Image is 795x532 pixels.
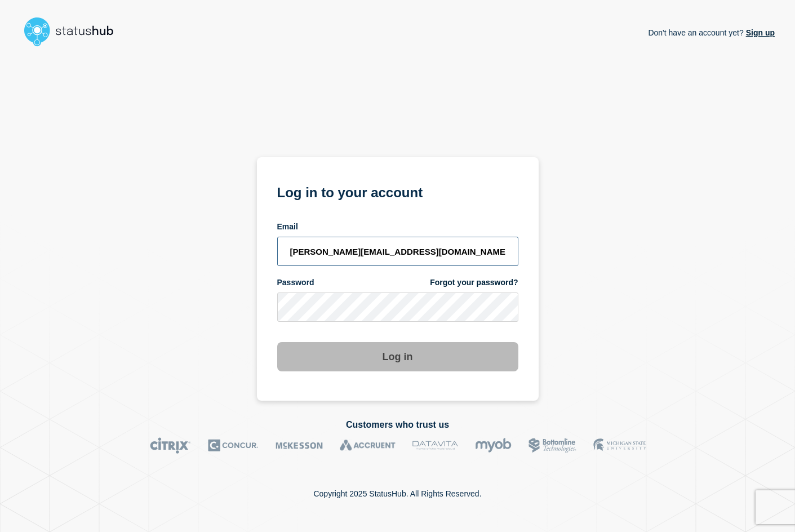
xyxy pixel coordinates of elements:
img: Citrix logo [150,437,191,454]
h2: Customers who trust us [20,420,775,430]
img: Accruent logo [340,437,396,454]
input: password input [277,292,518,322]
span: Email [277,221,298,232]
img: McKesson logo [276,437,323,454]
a: Sign up [744,28,775,37]
p: Don't have an account yet? [648,19,775,46]
img: MSU logo [593,437,646,454]
button: Log in [277,342,518,371]
img: Bottomline logo [528,437,576,454]
img: StatusHub logo [20,14,127,50]
p: Copyright 2025 StatusHub. All Rights Reserved. [313,489,481,498]
img: Concur logo [208,437,259,454]
a: Forgot your password? [430,277,518,288]
span: Password [277,277,314,288]
h1: Log in to your account [277,181,518,202]
img: DataVita logo [412,437,458,454]
img: myob logo [475,437,512,454]
input: email input [277,237,518,266]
